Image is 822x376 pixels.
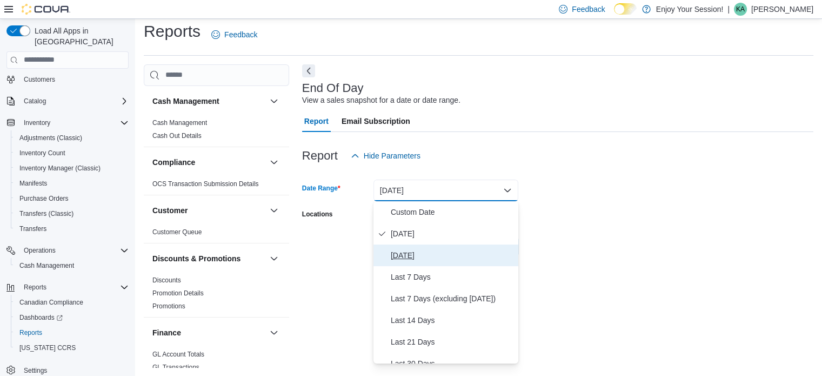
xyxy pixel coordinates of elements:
span: Inventory [24,118,50,127]
p: | [727,3,730,16]
span: Inventory [19,116,129,129]
span: Last 7 Days (excluding [DATE]) [391,292,514,305]
button: Operations [2,243,133,258]
span: Reports [19,328,42,337]
a: Inventory Manager (Classic) [15,162,105,175]
button: Reports [11,325,133,340]
a: Promotion Details [152,289,204,297]
button: Catalog [19,95,50,108]
span: Transfers [19,225,46,233]
span: Operations [24,246,56,255]
button: Reports [19,281,51,294]
button: Cash Management [152,96,265,107]
button: Finance [268,326,280,339]
span: KA [736,3,745,16]
span: Purchase Orders [19,194,69,203]
span: [DATE] [391,249,514,262]
span: Purchase Orders [15,192,129,205]
span: Last 14 Days [391,314,514,327]
span: Transfers (Classic) [19,209,73,218]
button: Adjustments (Classic) [11,130,133,146]
a: Transfers [15,222,51,235]
span: Washington CCRS [15,341,129,354]
label: Locations [302,210,333,219]
span: Adjustments (Classic) [19,134,82,142]
span: Dashboards [19,313,63,322]
span: Dashboards [15,311,129,324]
span: Canadian Compliance [15,296,129,309]
button: Discounts & Promotions [268,252,280,265]
span: Manifests [19,179,47,188]
img: Cova [22,4,70,15]
span: Customers [19,72,129,86]
button: Next [302,64,315,77]
a: Canadian Compliance [15,296,88,309]
div: Customer [144,226,289,243]
p: [PERSON_NAME] [751,3,813,16]
div: Compliance [144,177,289,195]
div: View a sales snapshot for a date or date range. [302,95,460,106]
span: Email Subscription [342,110,410,132]
h3: Discounts & Promotions [152,253,240,264]
p: Enjoy Your Session! [656,3,724,16]
a: Discounts [152,276,181,284]
span: Transfers (Classic) [15,207,129,220]
a: Customers [19,73,59,86]
span: Cash Management [15,259,129,272]
input: Dark Mode [614,3,637,15]
span: Canadian Compliance [19,298,83,307]
div: Discounts & Promotions [144,274,289,317]
span: Customers [24,75,55,84]
span: Reports [19,281,129,294]
button: Cash Management [11,258,133,273]
span: GL Account Totals [152,350,204,359]
button: Inventory Count [11,146,133,161]
button: Canadian Compliance [11,295,133,310]
span: Operations [19,244,129,257]
span: Transfers [15,222,129,235]
a: Promotions [152,302,185,310]
span: Catalog [24,97,46,105]
span: Reports [15,326,129,339]
span: Settings [24,366,47,375]
h3: Finance [152,327,181,338]
span: Report [304,110,329,132]
button: Discounts & Promotions [152,253,265,264]
span: GL Transactions [152,363,199,372]
div: Select listbox [373,201,518,364]
span: Hide Parameters [364,150,420,161]
span: Inventory Count [15,147,129,160]
span: Cash Out Details [152,131,202,140]
span: [US_STATE] CCRS [19,344,76,352]
span: Manifests [15,177,129,190]
button: Cash Management [268,95,280,108]
span: Last 30 Days [391,357,514,370]
button: Inventory Manager (Classic) [11,161,133,176]
button: Catalog [2,94,133,109]
label: Date Range [302,184,340,193]
div: Cash Management [144,116,289,147]
span: Inventory Manager (Classic) [15,162,129,175]
button: Customer [152,205,265,216]
span: Inventory Count [19,149,65,157]
a: Cash Out Details [152,132,202,140]
a: Manifests [15,177,51,190]
h3: Report [302,149,338,162]
button: Reports [2,280,133,295]
button: Purchase Orders [11,191,133,206]
button: Compliance [152,157,265,168]
button: Customers [2,71,133,87]
a: Inventory Count [15,147,70,160]
h3: Compliance [152,157,195,168]
div: Kim Alakas [734,3,747,16]
span: Adjustments (Classic) [15,131,129,144]
span: Cash Management [19,261,74,270]
span: Feedback [224,29,257,40]
span: Cash Management [152,118,207,127]
a: Transfers (Classic) [15,207,78,220]
span: Catalog [19,95,129,108]
a: Cash Management [152,119,207,127]
button: Operations [19,244,60,257]
span: Last 7 Days [391,271,514,283]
